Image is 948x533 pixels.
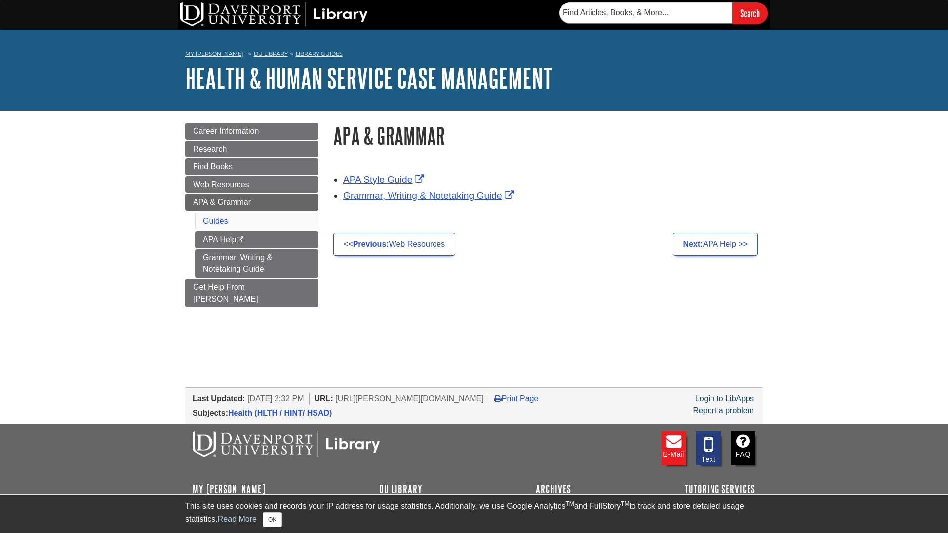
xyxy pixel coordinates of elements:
[662,431,686,465] a: E-mail
[343,174,427,185] a: Link opens in new window
[673,233,758,256] a: Next:APA Help >>
[236,237,244,243] i: This link opens in a new window
[218,515,257,523] a: Read More
[185,279,318,307] a: Get Help From [PERSON_NAME]
[559,2,732,23] input: Find Articles, Books, & More...
[333,123,763,148] h1: APA & Grammar
[333,233,455,256] a: <<Previous:Web Resources
[247,394,304,403] span: [DATE] 2:32 PM
[193,180,249,189] span: Web Resources
[315,394,333,403] span: URL:
[559,2,768,24] form: Searches DU Library's articles, books, and more
[343,190,516,201] a: Link opens in new window
[731,431,755,465] a: FAQ
[335,394,484,403] span: [URL][PERSON_NAME][DOMAIN_NAME]
[180,2,368,26] img: DU Library
[494,394,502,402] i: Print Page
[379,483,423,495] a: DU Library
[683,240,703,248] strong: Next:
[685,483,755,495] a: Tutoring Services
[193,431,380,457] img: DU Libraries
[193,162,233,171] span: Find Books
[185,158,318,175] a: Find Books
[185,47,763,63] nav: breadcrumb
[263,512,282,527] button: Close
[193,283,258,303] span: Get Help From [PERSON_NAME]
[185,194,318,211] a: APA & Grammar
[193,127,259,135] span: Career Information
[494,394,539,403] a: Print Page
[195,249,318,278] a: Grammar, Writing & Notetaking Guide
[185,500,763,527] div: This site uses cookies and records your IP address for usage statistics. Additionally, we use Goo...
[228,409,332,417] a: Health (HLTH / HINT/ HSAD)
[185,176,318,193] a: Web Resources
[296,50,343,57] a: Library Guides
[536,483,571,495] a: Archives
[732,2,768,24] input: Search
[203,217,228,225] a: Guides
[185,123,318,140] a: Career Information
[565,500,574,507] sup: TM
[193,145,227,153] span: Research
[695,394,754,403] a: Login to LibApps
[693,406,754,415] a: Report a problem
[193,198,251,206] span: APA & Grammar
[193,394,245,403] span: Last Updated:
[193,409,228,417] span: Subjects:
[185,141,318,157] a: Research
[696,431,721,465] a: Text
[193,483,266,495] a: My [PERSON_NAME]
[621,500,629,507] sup: TM
[185,123,318,307] div: Guide Page Menu
[353,240,389,248] strong: Previous:
[254,50,288,57] a: DU Library
[195,231,318,248] a: APA Help
[185,50,243,58] a: My [PERSON_NAME]
[185,63,553,93] a: Health & Human Service Case Management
